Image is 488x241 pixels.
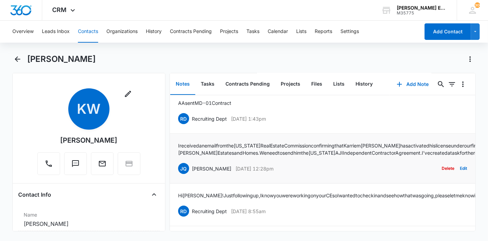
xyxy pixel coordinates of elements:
[220,74,275,95] button: Contracts Pending
[465,54,476,65] button: Actions
[475,2,480,8] span: 300
[91,152,114,175] button: Email
[235,165,274,172] p: [DATE] 12:28pm
[53,6,67,13] span: CRM
[27,54,96,64] h1: [PERSON_NAME]
[64,152,87,175] button: Text
[220,21,238,43] button: Projects
[231,115,266,122] p: [DATE] 1:43pm
[178,113,189,124] span: RD
[268,21,288,43] button: Calendar
[195,74,220,95] button: Tasks
[24,211,154,218] label: Name
[350,74,378,95] button: History
[275,74,306,95] button: Projects
[475,2,480,8] div: notifications count
[170,74,195,95] button: Notes
[457,79,468,90] button: Overflow Menu
[106,21,138,43] button: Organizations
[178,99,231,107] p: AA sent MD-01 Contract
[12,21,34,43] button: Overview
[397,5,447,11] div: account name
[306,74,328,95] button: Files
[24,220,154,228] dd: [PERSON_NAME]
[246,21,259,43] button: Tasks
[390,76,435,92] button: Add Note
[12,54,23,65] button: Back
[231,208,266,215] p: [DATE] 8:55am
[425,23,471,40] button: Add Contact
[60,135,117,145] div: [PERSON_NAME]
[146,21,162,43] button: History
[18,190,51,199] h4: Contact Info
[296,21,306,43] button: Lists
[91,163,114,169] a: Email
[460,162,467,175] button: Edit
[178,163,189,174] span: JQ
[42,21,70,43] button: Leads Inbox
[149,189,160,200] button: Close
[170,21,212,43] button: Contracts Pending
[446,79,457,90] button: Filters
[37,152,60,175] button: Call
[64,163,87,169] a: Text
[68,88,109,130] span: KW
[435,79,446,90] button: Search...
[340,21,359,43] button: Settings
[397,11,447,15] div: account id
[328,74,350,95] button: Lists
[18,208,160,231] div: Name[PERSON_NAME]
[315,21,332,43] button: Reports
[178,206,189,217] span: RD
[78,21,98,43] button: Contacts
[37,163,60,169] a: Call
[442,162,454,175] button: Delete
[192,115,227,122] p: Recruiting Dept
[192,165,231,172] p: [PERSON_NAME]
[192,208,227,215] p: Recruiting Dept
